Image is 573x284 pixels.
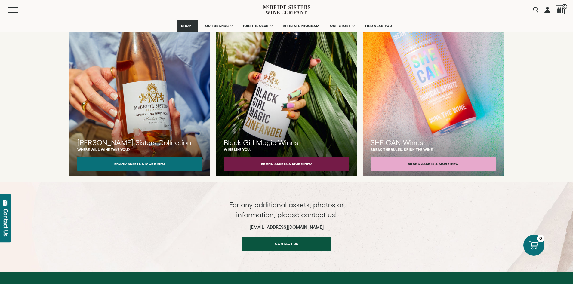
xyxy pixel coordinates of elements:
[224,138,349,148] h3: Black Girl Magic Wines
[224,157,349,171] button: Brand Assets & More Info
[371,148,496,151] p: Break the rules. Drink the wine.
[239,20,276,32] a: JOIN THE CLUB
[361,20,396,32] a: FIND NEAR YOU
[77,157,202,171] button: Brand Assets & More Info
[537,235,544,242] div: 0
[3,209,9,236] div: Contact Us
[224,148,349,151] p: Wine like you.
[242,237,331,251] a: Contact us
[8,7,30,13] button: Mobile Menu Trigger
[77,148,202,151] p: Where will wine take you?
[205,24,229,28] span: OUR BRANDS
[264,238,309,249] span: Contact us
[371,138,496,148] h3: SHE CAN Wines
[330,24,351,28] span: OUR STORY
[283,24,319,28] span: AFFILIATE PROGRAM
[181,24,191,28] span: SHOP
[226,200,347,220] p: For any additional assets, photos or information, please contact us!
[562,4,567,9] span: 0
[371,157,496,171] button: Brand Assets & More Info
[226,224,347,230] h6: [EMAIL_ADDRESS][DOMAIN_NAME]
[326,20,358,32] a: OUR STORY
[77,138,202,148] h3: [PERSON_NAME] Sisters Collection
[177,20,198,32] a: SHOP
[243,24,269,28] span: JOIN THE CLUB
[201,20,236,32] a: OUR BRANDS
[279,20,323,32] a: AFFILIATE PROGRAM
[365,24,392,28] span: FIND NEAR YOU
